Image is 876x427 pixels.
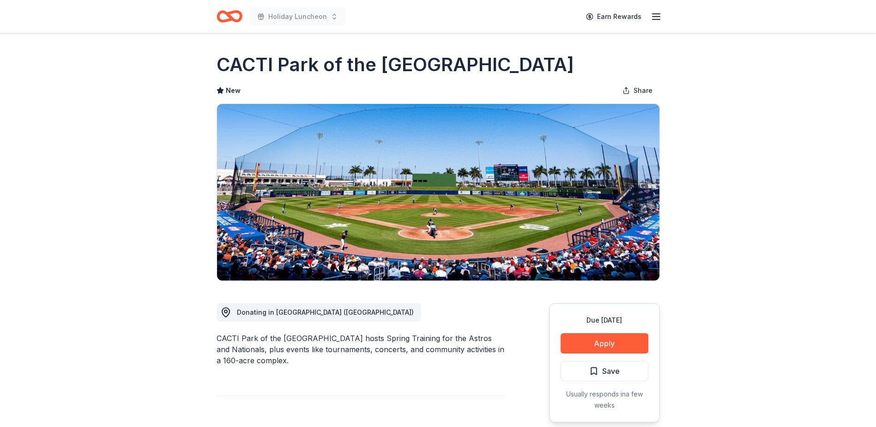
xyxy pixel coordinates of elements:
a: Earn Rewards [580,8,647,25]
h1: CACTI Park of the [GEOGRAPHIC_DATA] [217,52,574,78]
button: Holiday Luncheon [250,7,345,26]
button: Share [615,81,660,100]
span: Share [634,85,652,96]
div: CACTI Park of the [GEOGRAPHIC_DATA] hosts Spring Training for the Astros and Nationals, plus even... [217,333,505,366]
img: Image for CACTI Park of the Palm Beaches [217,104,659,281]
span: Donating in [GEOGRAPHIC_DATA] ([GEOGRAPHIC_DATA]) [237,308,414,316]
div: Usually responds in a few weeks [561,389,648,411]
button: Apply [561,333,648,354]
button: Save [561,361,648,381]
span: Holiday Luncheon [268,11,327,22]
a: Home [217,6,242,27]
span: New [226,85,241,96]
div: Due [DATE] [561,315,648,326]
span: Save [602,365,620,377]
